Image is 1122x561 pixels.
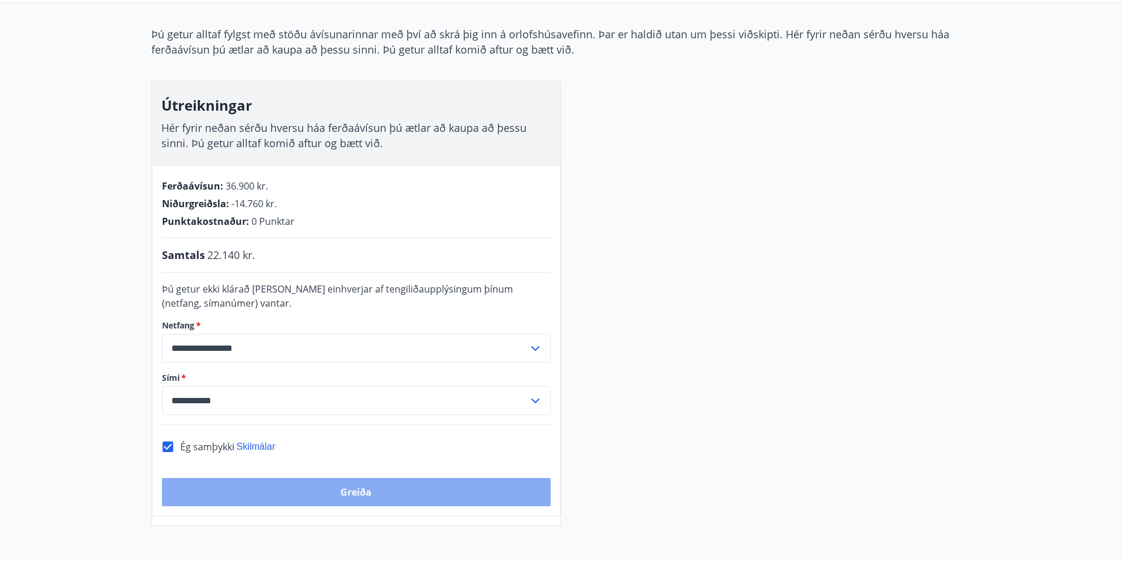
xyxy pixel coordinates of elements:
[161,121,527,150] span: Hér fyrir neðan sérðu hversu háa ferðaávísun þú ætlar að kaupa að þessu sinni. Þú getur alltaf ko...
[162,283,513,310] span: Þú getur ekki klárað [PERSON_NAME] einhverjar af tengiliðaupplýsingum þínum (netfang, símanúmer) ...
[162,372,551,384] label: Sími
[162,478,551,506] button: Greiða
[237,440,276,453] button: Skilmálar
[251,215,294,228] span: 0 Punktar
[237,442,276,452] span: Skilmálar
[231,197,277,210] span: -14.760 kr.
[207,247,255,263] span: 22.140 kr.
[162,320,551,331] label: Netfang
[161,95,551,115] h3: Útreikningar
[151,26,971,57] p: Þú getur alltaf fylgst með stöðu ávísunarinnar með því að skrá þig inn á orlofshúsavefinn. Þar er...
[162,180,223,192] span: Ferðaávísun :
[162,247,205,263] span: Samtals
[162,215,249,228] span: Punktakostnaður :
[180,440,234,453] span: Ég samþykki
[162,197,229,210] span: Niðurgreiðsla :
[226,180,268,192] span: 36.900 kr.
